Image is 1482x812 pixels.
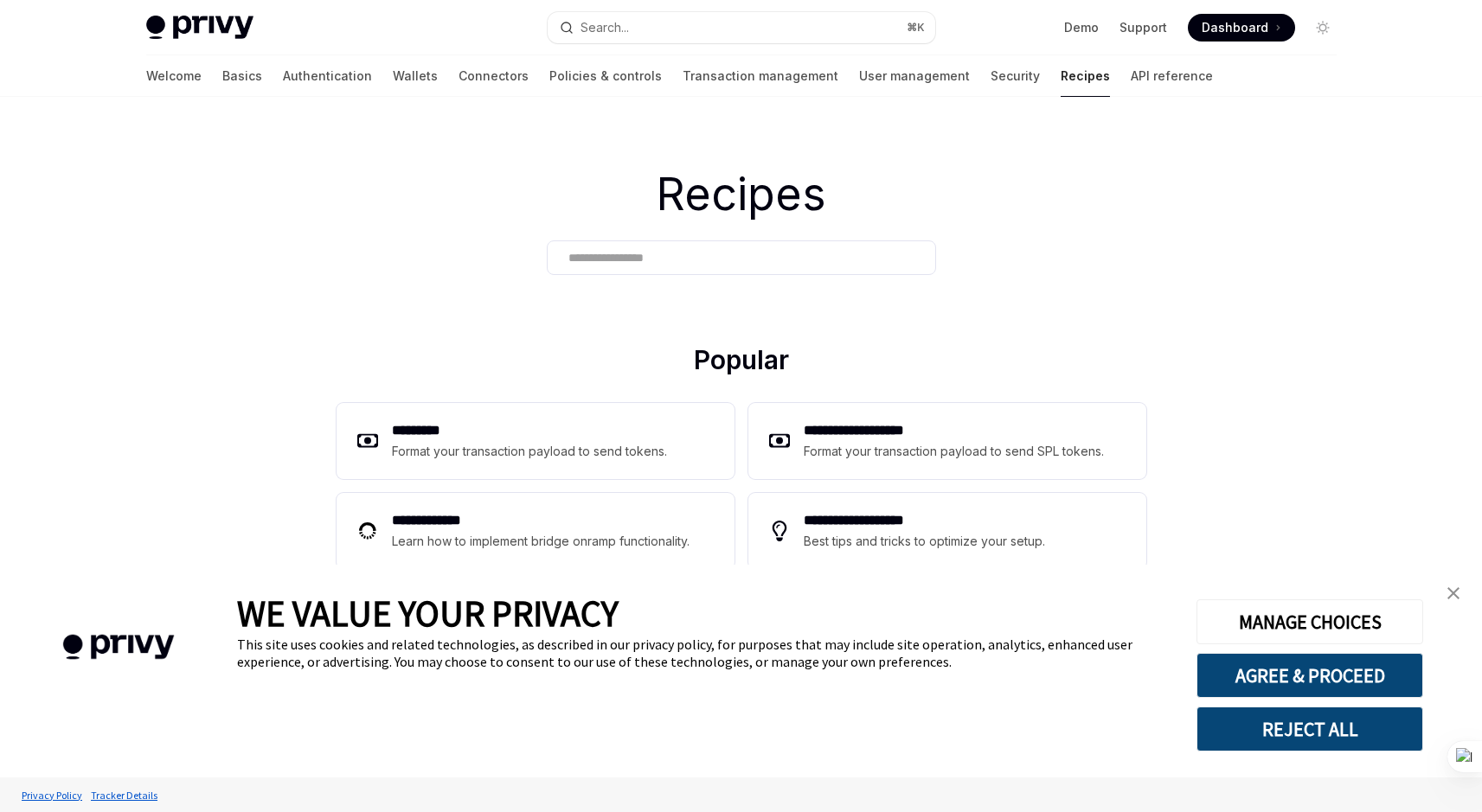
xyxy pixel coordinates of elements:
a: Support [1120,19,1167,36]
button: REJECT ALL [1197,707,1423,751]
a: **** **** ***Learn how to implement bridge onramp functionality. [337,493,735,569]
a: Demo [1064,19,1099,36]
a: close banner [1436,576,1471,611]
img: light logo [146,16,253,40]
a: Wallets [393,55,438,97]
div: Best tips and tricks to optimize your setup. [804,531,1045,552]
img: company logo [26,610,211,685]
div: Search... [581,17,629,38]
a: Policies & controls [549,55,662,97]
a: API reference [1131,55,1213,97]
a: Recipes [1061,55,1110,97]
button: MANAGE CHOICES [1197,599,1423,644]
span: Dashboard [1202,19,1268,36]
div: Format your transaction payload to send SPL tokens. [804,441,1104,462]
a: Privacy Policy [17,780,87,810]
a: Dashboard [1188,14,1295,42]
button: Search...⌘K [548,12,935,43]
div: Learn how to implement bridge onramp functionality. [392,531,690,552]
img: close banner [1447,587,1460,599]
div: Format your transaction payload to send tokens. [392,441,667,462]
a: Transaction management [683,55,838,97]
span: WE VALUE YOUR PRIVACY [237,591,619,636]
span: ⌘ K [907,21,925,35]
a: Authentication [283,55,372,97]
h2: Popular [337,344,1146,382]
a: **** ****Format your transaction payload to send tokens. [337,403,735,479]
a: Basics [222,55,262,97]
div: This site uses cookies and related technologies, as described in our privacy policy, for purposes... [237,636,1171,670]
button: AGREE & PROCEED [1197,653,1423,698]
a: Connectors [459,55,529,97]
a: User management [859,55,970,97]
a: Welcome [146,55,202,97]
a: Tracker Details [87,780,162,810]
button: Toggle dark mode [1309,14,1337,42]
a: Security [991,55,1040,97]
